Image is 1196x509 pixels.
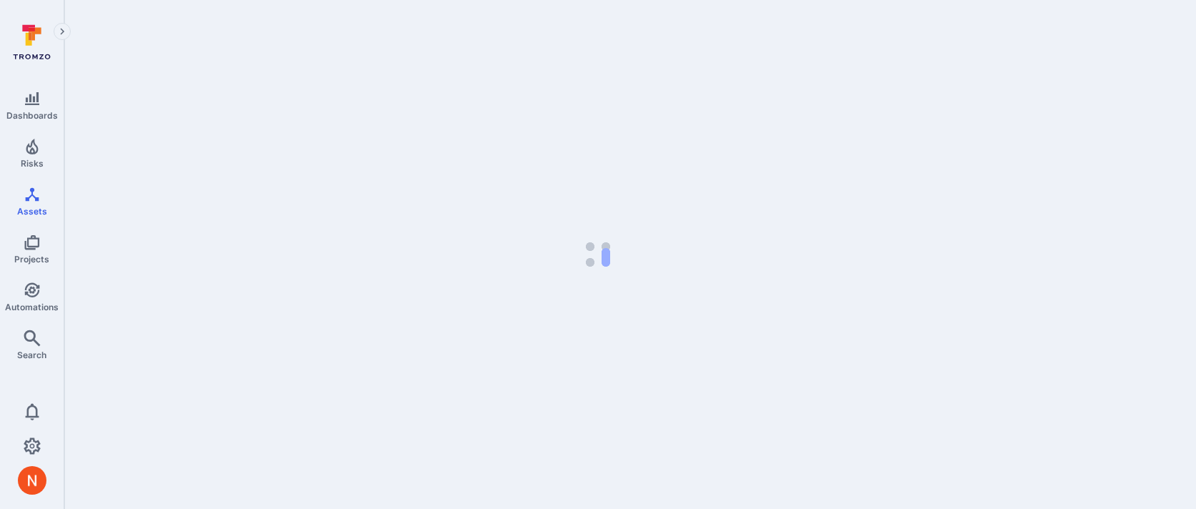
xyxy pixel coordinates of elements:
button: Expand navigation menu [54,23,71,40]
span: Assets [17,206,47,217]
div: Neeren Patki [18,466,46,495]
span: Risks [21,158,44,169]
span: Projects [14,254,49,265]
span: Automations [5,302,59,312]
span: Dashboards [6,110,58,121]
i: Expand navigation menu [57,26,67,38]
img: ACg8ocIprwjrgDQnDsNSk9Ghn5p5-B8DpAKWoJ5Gi9syOE4K59tr4Q=s96-c [18,466,46,495]
span: Search [17,350,46,360]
